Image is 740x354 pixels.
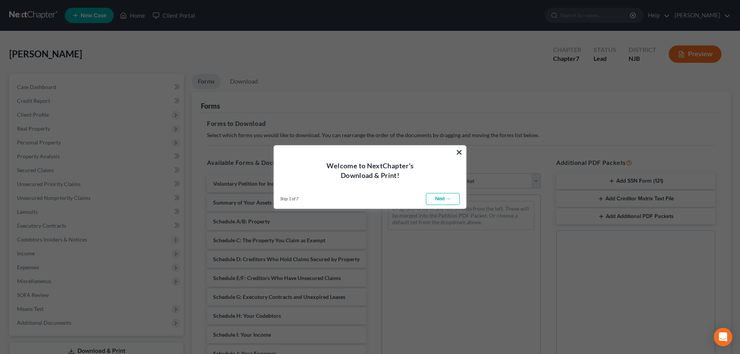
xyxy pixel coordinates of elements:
[280,196,298,202] span: Step 1 of 7
[456,146,463,158] button: ×
[283,161,457,180] h4: Welcome to NextChapter's Download & Print!
[426,193,460,205] a: Next →
[714,328,732,346] div: Open Intercom Messenger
